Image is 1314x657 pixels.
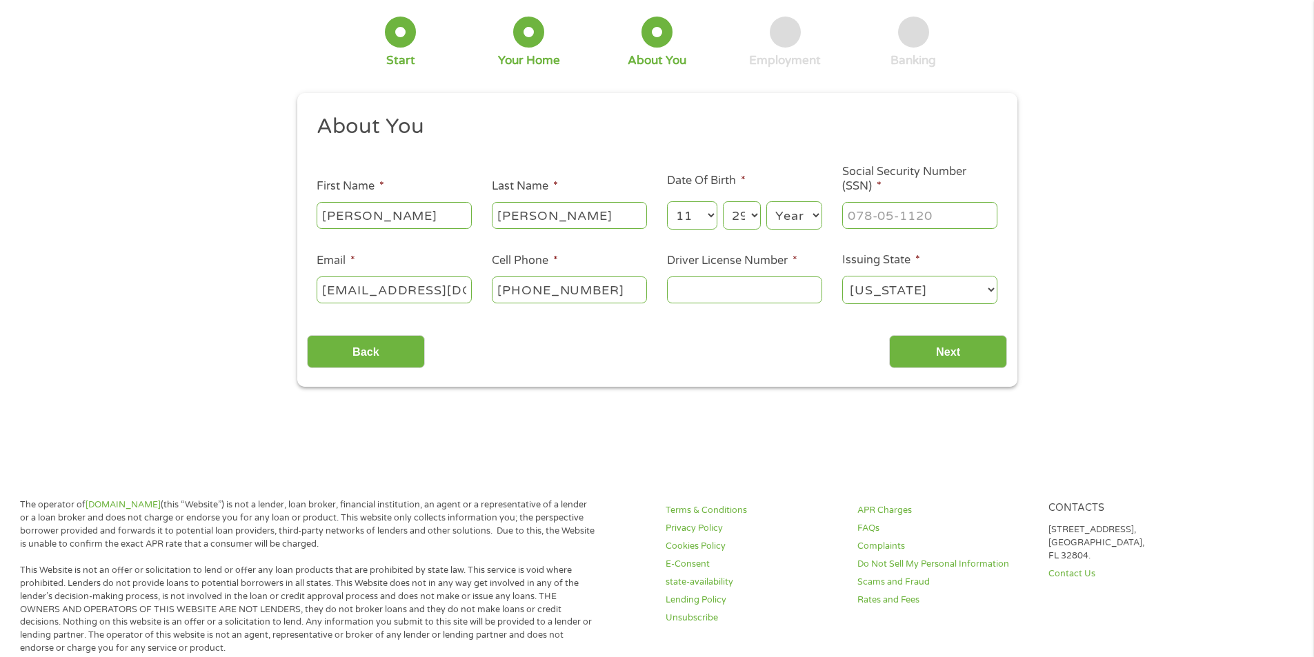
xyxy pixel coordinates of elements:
[317,179,384,194] label: First Name
[666,576,841,589] a: state-availability
[1048,523,1224,563] p: [STREET_ADDRESS], [GEOGRAPHIC_DATA], FL 32804.
[628,53,686,68] div: About You
[749,53,821,68] div: Employment
[667,174,746,188] label: Date Of Birth
[1048,502,1224,515] h4: Contacts
[307,335,425,369] input: Back
[20,498,595,551] p: The operator of (this “Website”) is not a lender, loan broker, financial institution, an agent or...
[20,564,595,655] p: This Website is not an offer or solicitation to lend or offer any loan products that are prohibit...
[317,202,472,228] input: John
[666,611,841,625] a: Unsubscribe
[317,113,987,141] h2: About You
[857,504,1033,517] a: APR Charges
[492,276,647,303] input: (541) 754-3010
[666,522,841,535] a: Privacy Policy
[857,540,1033,553] a: Complaints
[492,254,558,268] label: Cell Phone
[1048,567,1224,580] a: Contact Us
[666,558,841,571] a: E-Consent
[842,253,920,267] label: Issuing State
[86,499,161,510] a: [DOMAIN_NAME]
[386,53,415,68] div: Start
[842,202,997,228] input: 078-05-1120
[857,522,1033,535] a: FAQs
[492,179,558,194] label: Last Name
[498,53,560,68] div: Your Home
[889,335,1007,369] input: Next
[666,594,841,607] a: Lending Policy
[666,504,841,517] a: Terms & Conditions
[317,276,472,303] input: john@gmail.com
[890,53,936,68] div: Banking
[667,254,797,268] label: Driver License Number
[317,254,355,268] label: Email
[842,165,997,194] label: Social Security Number (SSN)
[857,558,1033,571] a: Do Not Sell My Personal Information
[857,576,1033,589] a: Scams and Fraud
[857,594,1033,607] a: Rates and Fees
[666,540,841,553] a: Cookies Policy
[492,202,647,228] input: Smith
